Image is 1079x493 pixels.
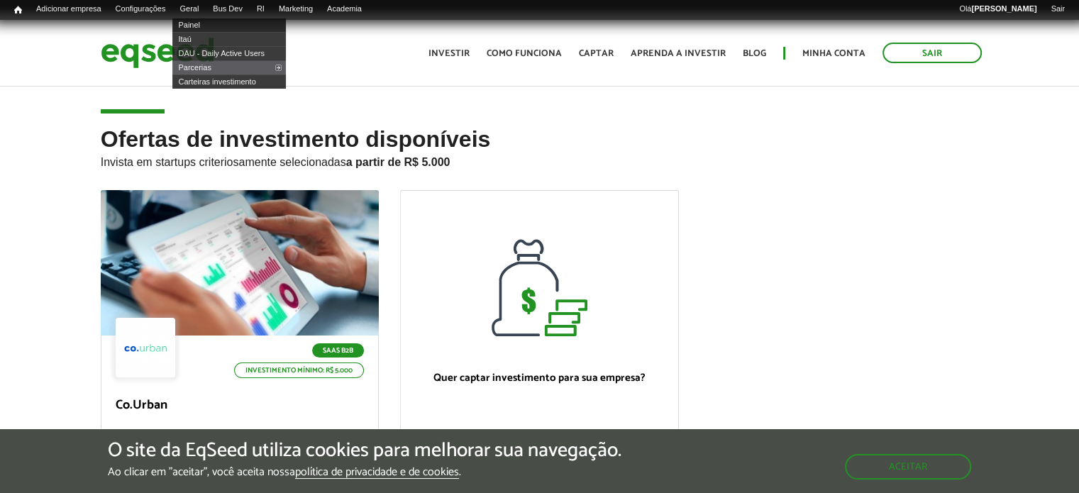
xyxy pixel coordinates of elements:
a: Painel [172,18,286,32]
p: SaaS B2B [312,343,364,358]
a: Academia [320,4,369,15]
a: Captar [579,49,614,58]
p: Ao clicar em "aceitar", você aceita nossa . [108,465,621,479]
a: Sair [882,43,982,63]
a: RI [250,4,272,15]
a: Aprenda a investir [631,49,726,58]
a: Olá[PERSON_NAME] [952,4,1044,15]
a: Geral [172,4,206,15]
p: Investimento mínimo: R$ 5.000 [234,362,364,378]
button: Aceitar [845,454,971,480]
strong: [PERSON_NAME] [971,4,1036,13]
span: Início [14,5,22,15]
strong: a partir de R$ 5.000 [346,156,450,168]
a: Bus Dev [206,4,250,15]
p: Quer captar investimento para sua empresa? [415,372,664,384]
a: política de privacidade e de cookies [295,467,459,479]
a: Configurações [109,4,173,15]
h5: O site da EqSeed utiliza cookies para melhorar sua navegação. [108,440,621,462]
a: Sair [1044,4,1072,15]
h2: Ofertas de investimento disponíveis [101,127,979,190]
a: Início [7,4,29,17]
a: Como funciona [487,49,562,58]
a: Marketing [272,4,320,15]
a: Adicionar empresa [29,4,109,15]
p: Invista em startups criteriosamente selecionadas [101,152,979,169]
a: Minha conta [802,49,865,58]
a: Blog [743,49,766,58]
a: Investir [428,49,470,58]
img: EqSeed [101,34,214,72]
p: Co.Urban [116,398,365,414]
